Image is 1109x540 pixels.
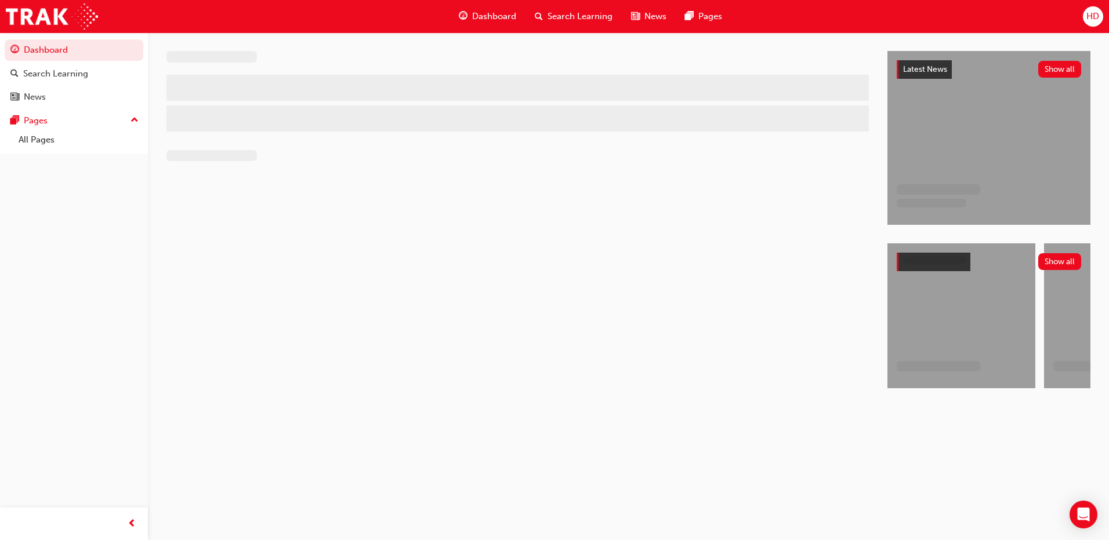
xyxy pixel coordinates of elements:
span: News [644,10,666,23]
a: All Pages [14,131,143,149]
a: Show all [897,253,1081,271]
div: News [24,90,46,104]
a: Dashboard [5,39,143,61]
span: prev-icon [128,517,136,531]
span: news-icon [10,92,19,103]
div: Open Intercom Messenger [1070,501,1097,528]
span: Latest News [903,64,947,74]
div: Search Learning [23,67,88,81]
span: Pages [698,10,722,23]
span: guage-icon [10,45,19,56]
div: Pages [24,114,48,127]
button: Show all [1038,61,1082,78]
a: pages-iconPages [676,5,731,28]
button: DashboardSearch LearningNews [5,37,143,110]
span: Search Learning [548,10,613,23]
button: HD [1083,6,1103,27]
button: Show all [1038,253,1082,270]
span: guage-icon [459,9,467,24]
a: search-iconSearch Learning [525,5,622,28]
a: News [5,86,143,108]
span: Dashboard [472,10,516,23]
span: pages-icon [10,116,19,126]
a: Latest NewsShow all [897,60,1081,79]
a: news-iconNews [622,5,676,28]
span: search-icon [535,9,543,24]
span: HD [1086,10,1099,23]
span: search-icon [10,69,19,79]
button: Pages [5,110,143,132]
span: up-icon [131,113,139,128]
img: Trak [6,3,98,30]
span: news-icon [631,9,640,24]
a: guage-iconDashboard [450,5,525,28]
span: pages-icon [685,9,694,24]
a: Search Learning [5,63,143,85]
